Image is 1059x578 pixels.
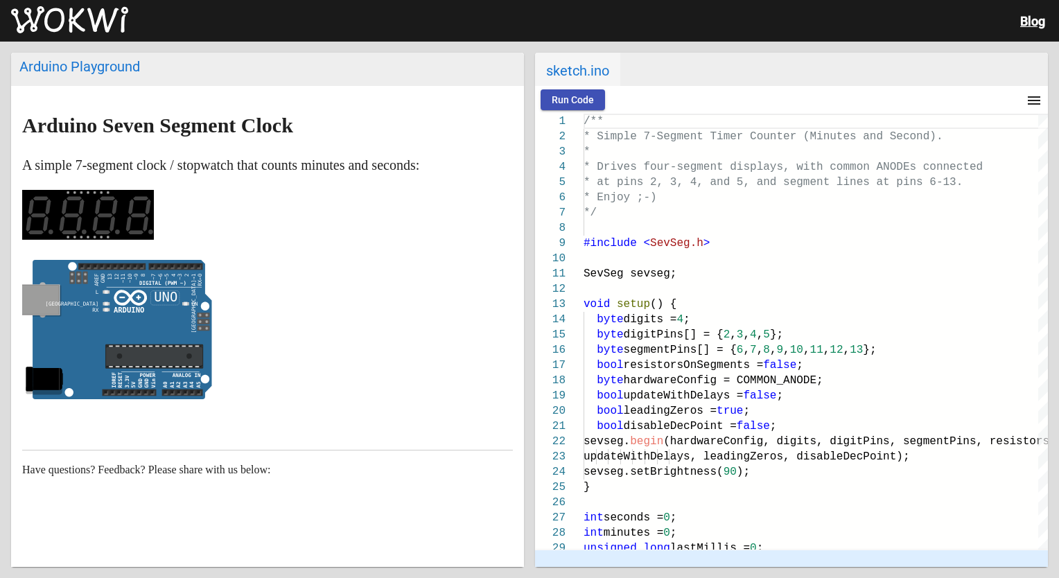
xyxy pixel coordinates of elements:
[604,511,663,524] span: seconds =
[624,405,717,417] span: leadingZeros =
[535,190,566,205] div: 6
[22,464,271,475] span: Have questions? Feedback? Please share with us below:
[584,191,657,204] span: * Enjoy ;-)
[584,542,637,554] span: unsigned
[670,527,677,539] span: ;
[597,389,623,402] span: bool
[19,58,516,75] div: Arduino Playground
[541,89,605,110] button: Run Code
[535,266,566,281] div: 11
[597,313,623,326] span: byte
[535,114,566,129] div: 1
[909,130,943,143] span: ond).
[743,329,750,341] span: ,
[535,281,566,297] div: 12
[535,480,566,495] div: 25
[724,466,737,478] span: 90
[535,449,566,464] div: 23
[816,450,909,463] span: ableDecPoint);
[584,268,676,280] span: SevSeg sevseg;
[535,525,566,541] div: 28
[535,495,566,510] div: 26
[535,419,566,434] div: 21
[783,344,790,356] span: ,
[535,53,620,86] span: sketch.ino
[597,329,623,341] span: byte
[650,298,676,310] span: () {
[630,435,663,448] span: begin
[584,450,816,463] span: updateWithDelays, leadingZeros, dis
[535,388,566,403] div: 19
[737,329,744,341] span: 3
[535,312,566,327] div: 14
[757,329,764,341] span: ,
[650,237,703,249] span: SevSeg.h
[663,527,670,539] span: 0
[584,161,909,173] span: * Drives four-segment displays, with common ANODE
[584,130,909,143] span: * Simple 7-Segment Timer Counter (Minutes and Sec
[624,389,744,402] span: updateWithDelays =
[743,389,776,402] span: false
[535,373,566,388] div: 18
[643,542,669,554] span: long
[1026,92,1042,109] mat-icon: menu
[683,313,690,326] span: ;
[584,466,724,478] span: sevseg.setBrightness(
[743,405,750,417] span: ;
[584,237,637,249] span: #include
[11,6,128,34] img: Wokwi
[770,344,777,356] span: ,
[909,176,963,189] span: ns 6-13.
[535,159,566,175] div: 4
[624,313,677,326] span: digits =
[584,435,630,448] span: sevseg.
[676,313,683,326] span: 4
[584,511,604,524] span: int
[22,154,513,176] p: A simple 7-segment clock / stopwatch that counts minutes and seconds:
[777,344,784,356] span: 9
[750,344,757,356] span: 7
[535,464,566,480] div: 24
[604,527,663,539] span: minutes =
[750,542,757,554] span: 0
[670,511,677,524] span: ;
[724,329,730,341] span: 2
[743,344,750,356] span: ,
[663,511,670,524] span: 0
[624,420,737,432] span: disableDecPoint =
[597,344,623,356] span: byte
[1020,14,1045,28] a: Blog
[617,298,650,310] span: setup
[535,251,566,266] div: 10
[597,420,623,432] span: bool
[843,344,850,356] span: ,
[763,359,796,371] span: false
[535,220,566,236] div: 8
[717,405,743,417] span: true
[535,129,566,144] div: 2
[584,481,590,493] span: }
[535,541,566,556] div: 29
[584,298,610,310] span: void
[624,374,823,387] span: hardwareConfig = COMMON_ANODE;
[770,420,777,432] span: ;
[535,342,566,358] div: 16
[730,329,737,341] span: ,
[22,114,513,137] h1: Arduino Seven Segment Clock
[552,94,594,105] span: Run Code
[776,389,783,402] span: ;
[737,344,744,356] span: 6
[535,236,566,251] div: 9
[584,527,604,539] span: int
[597,405,623,417] span: bool
[850,344,863,356] span: 13
[803,344,810,356] span: ,
[823,344,830,356] span: ,
[763,329,770,341] span: 5
[584,176,909,189] span: * at pins 2, 3, 4, and 5, and segment lines at pi
[670,542,750,554] span: lastMillis =
[597,359,623,371] span: bool
[535,144,566,159] div: 3
[624,329,724,341] span: digitPins[] = {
